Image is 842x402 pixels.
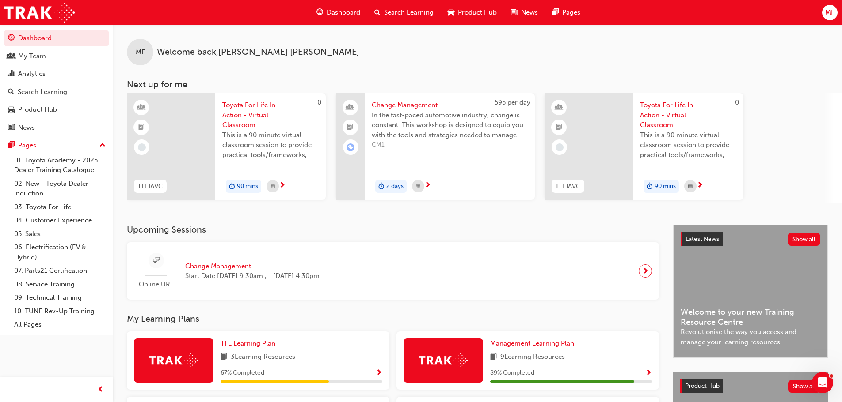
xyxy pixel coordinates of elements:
[822,5,838,20] button: MF
[681,307,820,327] span: Welcome to your new Training Resource Centre
[127,93,326,200] a: 0TFLIAVCToyota For Life In Action - Virtual ClassroomThis is a 90 minute virtual classroom sessio...
[685,382,720,390] span: Product Hub
[222,130,319,160] span: This is a 90 minute virtual classroom session to provide practical tools/frameworks, behaviours a...
[680,379,821,393] a: Product HubShow all
[490,368,534,378] span: 89 % Completed
[4,101,109,118] a: Product Hub
[336,93,535,200] a: 595 per dayChange ManagementIn the fast-paced automotive industry, change is constant. This works...
[545,93,743,200] a: 0TFLIAVCToyota For Life In Action - Virtual ClassroomThis is a 90 minute virtual classroom sessio...
[11,227,109,241] a: 05. Sales
[185,271,320,281] span: Start Date: [DATE] 9:30am , - [DATE] 4:30pm
[137,181,163,192] span: TFLIAVC
[279,182,286,190] span: next-icon
[309,4,367,22] a: guage-iconDashboard
[4,137,109,154] button: Pages
[8,142,15,150] span: pages-icon
[317,98,321,106] span: 0
[229,181,235,192] span: duration-icon
[316,7,323,18] span: guage-icon
[4,28,109,137] button: DashboardMy TeamAnalyticsSearch LearningProduct HubNews
[157,47,359,57] span: Welcome back , [PERSON_NAME] [PERSON_NAME]
[327,8,360,18] span: Dashboard
[8,106,15,114] span: car-icon
[221,368,264,378] span: 67 % Completed
[11,177,109,200] a: 02. New - Toyota Dealer Induction
[504,4,545,22] a: news-iconNews
[378,181,385,192] span: duration-icon
[367,4,441,22] a: search-iconSearch Learning
[11,200,109,214] a: 03. Toyota For Life
[185,261,320,271] span: Change Management
[372,100,528,110] span: Change Management
[231,352,295,363] span: 3 Learning Resources
[347,122,353,133] span: booktick-icon
[8,70,15,78] span: chart-icon
[271,181,275,192] span: calendar-icon
[424,182,431,190] span: next-icon
[511,7,518,18] span: news-icon
[419,353,468,367] img: Trak
[4,30,109,46] a: Dashboard
[825,8,834,18] span: MF
[8,88,14,96] span: search-icon
[221,352,227,363] span: book-icon
[18,87,67,97] div: Search Learning
[545,4,587,22] a: pages-iconPages
[153,255,160,266] span: sessionType_ONLINE_URL-icon
[556,122,562,133] span: booktick-icon
[735,98,739,106] span: 0
[134,279,178,289] span: Online URL
[642,265,649,277] span: next-icon
[490,352,497,363] span: book-icon
[4,120,109,136] a: News
[149,353,198,367] img: Trak
[555,181,581,192] span: TFLIAVC
[556,102,562,113] span: learningResourceType_INSTRUCTOR_LED-icon
[138,143,146,151] span: learningRecordVerb_NONE-icon
[8,124,15,132] span: news-icon
[673,225,828,358] a: Latest NewsShow allWelcome to your new Training Resource CentreRevolutionise the way you access a...
[222,100,319,130] span: Toyota For Life In Action - Virtual Classroom
[11,264,109,278] a: 07. Parts21 Certification
[8,34,15,42] span: guage-icon
[645,368,652,379] button: Show Progress
[372,140,528,150] span: CM1
[374,7,381,18] span: search-icon
[11,318,109,331] a: All Pages
[490,338,578,349] a: Management Learning Plan
[347,102,353,113] span: people-icon
[18,69,46,79] div: Analytics
[458,8,497,18] span: Product Hub
[237,181,258,192] span: 90 mins
[556,143,564,151] span: learningRecordVerb_NONE-icon
[97,384,104,395] span: prev-icon
[138,102,145,113] span: learningResourceType_INSTRUCTOR_LED-icon
[384,8,434,18] span: Search Learning
[99,140,106,151] span: up-icon
[681,232,820,246] a: Latest NewsShow all
[376,368,382,379] button: Show Progress
[697,182,703,190] span: next-icon
[138,122,145,133] span: booktick-icon
[788,380,821,393] button: Show all
[372,110,528,140] span: In the fast-paced automotive industry, change is constant. This workshop is designed to equip you...
[113,79,842,90] h3: Next up for me
[386,181,404,192] span: 2 days
[134,249,652,293] a: Online URLChange ManagementStart Date:[DATE] 9:30am , - [DATE] 4:30pm
[500,352,565,363] span: 9 Learning Resources
[4,3,75,23] img: Trak
[640,100,736,130] span: Toyota For Life In Action - Virtual Classroom
[812,372,833,393] iframe: Intercom live chat
[221,339,275,347] span: TFL Learning Plan
[11,240,109,264] a: 06. Electrification (EV & Hybrid)
[562,8,580,18] span: Pages
[640,130,736,160] span: This is a 90 minute virtual classroom session to provide practical tools/frameworks, behaviours a...
[645,369,652,377] span: Show Progress
[448,7,454,18] span: car-icon
[11,291,109,304] a: 09. Technical Training
[686,235,719,243] span: Latest News
[18,51,46,61] div: My Team
[655,181,676,192] span: 90 mins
